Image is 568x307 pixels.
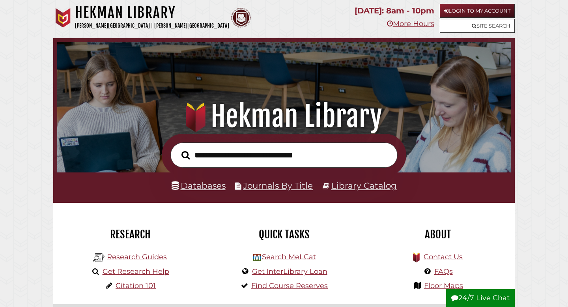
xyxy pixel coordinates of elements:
a: FAQs [434,267,453,276]
a: Library Catalog [331,180,397,191]
img: Hekman Library Logo [253,254,261,261]
h1: Hekman Library [75,4,229,21]
h2: About [367,228,509,241]
img: Calvin Theological Seminary [231,8,251,28]
a: Databases [172,180,226,191]
a: Find Course Reserves [251,281,328,290]
a: Contact Us [424,253,463,261]
p: [PERSON_NAME][GEOGRAPHIC_DATA] | [PERSON_NAME][GEOGRAPHIC_DATA] [75,21,229,30]
a: Floor Maps [424,281,463,290]
a: Site Search [440,19,515,33]
p: [DATE]: 8am - 10pm [355,4,434,18]
h2: Quick Tasks [213,228,355,241]
a: Research Guides [107,253,167,261]
a: Get InterLibrary Loan [252,267,327,276]
a: Citation 101 [116,281,156,290]
button: Search [177,149,194,162]
img: Calvin University [53,8,73,28]
a: Login to My Account [440,4,515,18]
h1: Hekman Library [66,99,503,134]
a: More Hours [387,19,434,28]
h2: Research [59,228,201,241]
a: Journals By Title [243,180,313,191]
a: Search MeLCat [262,253,316,261]
a: Get Research Help [103,267,169,276]
img: Hekman Library Logo [93,252,105,264]
i: Search [181,150,190,159]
